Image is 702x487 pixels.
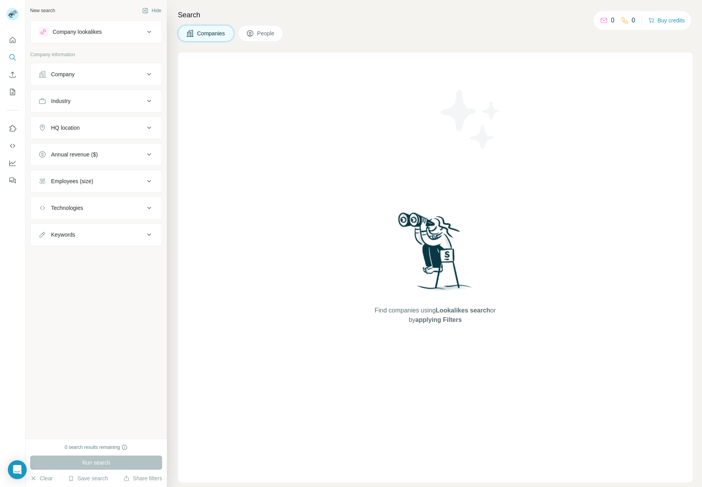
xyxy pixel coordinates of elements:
button: My lists [6,85,19,99]
div: Employees (size) [51,177,93,185]
button: Feedback [6,173,19,187]
div: Open Intercom Messenger [8,460,27,479]
button: Industry [31,92,162,110]
div: 0 search results remaining [65,444,128,451]
button: Annual revenue ($) [31,145,162,164]
div: Company lookalikes [53,28,102,36]
button: Dashboard [6,156,19,170]
span: People [257,29,275,37]
h4: Search [178,9,693,20]
img: Surfe Illustration - Stars [435,84,506,155]
button: Share filters [123,474,162,482]
div: New search [30,7,55,14]
span: applying Filters [415,316,462,323]
button: Use Surfe on LinkedIn [6,121,19,136]
button: Company lookalikes [31,22,162,41]
button: Keywords [31,225,162,244]
button: Use Surfe API [6,139,19,153]
span: Find companies using or by [372,306,498,325]
button: Technologies [31,198,162,217]
p: 0 [632,16,635,25]
button: HQ location [31,118,162,137]
div: Industry [51,97,71,105]
button: Buy credits [648,15,685,26]
div: Technologies [51,204,83,212]
button: Clear [30,474,53,482]
span: Lookalikes search [436,307,490,314]
div: HQ location [51,124,80,132]
div: Annual revenue ($) [51,151,98,158]
p: 0 [611,16,614,25]
img: Surfe Illustration - Woman searching with binoculars [395,210,476,298]
div: Keywords [51,231,75,239]
button: Enrich CSV [6,68,19,82]
button: Save search [68,474,108,482]
button: Employees (size) [31,172,162,191]
button: Company [31,65,162,84]
p: Company information [30,51,162,58]
button: Hide [137,5,167,17]
span: Companies [197,29,226,37]
button: Search [6,50,19,64]
div: Company [51,70,75,78]
button: Quick start [6,33,19,47]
